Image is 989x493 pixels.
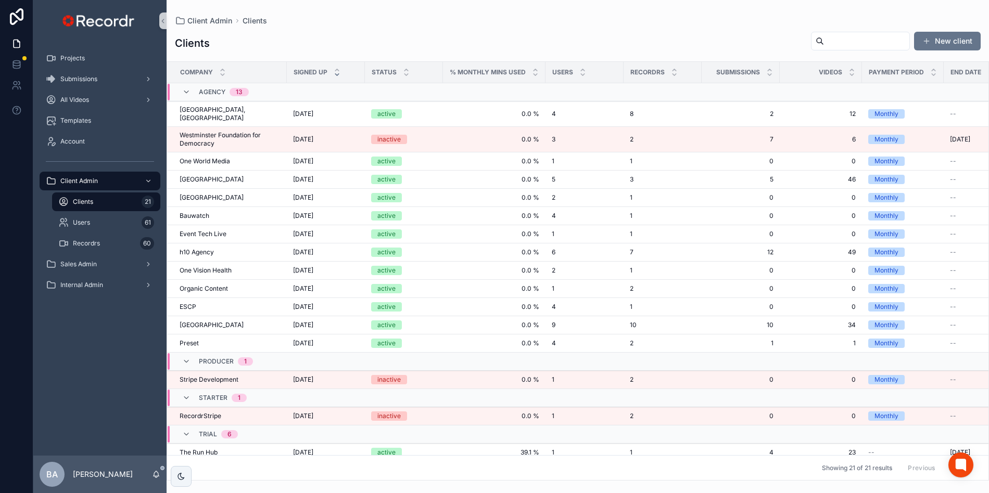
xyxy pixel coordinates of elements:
[180,157,281,165] a: One World Media
[180,266,232,275] span: One Vision Health
[33,42,167,308] div: scrollable content
[371,135,437,144] a: inactive
[874,109,898,119] div: Monthly
[377,135,401,144] div: inactive
[449,175,539,184] a: 0.0 %
[868,193,937,202] a: Monthly
[630,110,633,118] span: 8
[552,303,556,311] span: 4
[377,302,396,312] div: active
[449,110,539,118] span: 0.0 %
[868,157,937,166] a: Monthly
[293,193,313,202] span: [DATE]
[552,193,555,202] span: 2
[180,175,244,184] span: [GEOGRAPHIC_DATA]
[552,157,554,165] span: 1
[552,135,617,144] a: 3
[786,212,856,220] span: 0
[371,248,437,257] a: active
[786,230,856,238] a: 0
[552,248,555,256] span: 6
[786,135,856,144] a: 6
[180,339,199,347] span: Preset
[371,320,437,330] a: active
[377,284,396,293] div: active
[552,266,617,275] a: 2
[449,303,539,311] span: 0.0 %
[293,230,313,238] span: [DATE]
[630,303,695,311] a: 1
[293,284,359,293] a: [DATE]
[630,266,695,275] a: 1
[552,284,617,293] a: 1
[630,284,633,293] span: 2
[786,321,856,329] span: 34
[950,248,956,256] span: --
[293,248,359,256] a: [DATE]
[950,157,956,165] span: --
[708,284,774,293] a: 0
[60,96,89,104] span: All Videos
[371,109,437,119] a: active
[868,375,937,384] a: Monthly
[377,339,396,348] div: active
[950,175,956,184] span: --
[630,339,695,347] a: 2
[950,212,956,220] span: --
[293,339,313,347] span: [DATE]
[371,339,437,348] a: active
[371,266,437,275] a: active
[180,248,281,256] a: h10 Agency
[377,193,396,202] div: active
[449,193,539,202] span: 0.0 %
[552,339,617,347] a: 4
[449,248,539,256] span: 0.0 %
[630,212,695,220] a: 1
[73,239,100,248] span: Recordrs
[52,192,160,211] a: Clients21
[180,131,281,148] a: Westminster Foundation for Democracy
[630,321,695,329] a: 10
[868,284,937,293] a: Monthly
[708,157,774,165] span: 0
[40,132,160,151] a: Account
[874,248,898,257] div: Monthly
[552,321,555,329] span: 9
[630,230,695,238] a: 1
[142,216,154,229] div: 61
[552,212,617,220] a: 4
[140,237,154,250] div: 60
[874,175,898,184] div: Monthly
[449,321,539,329] span: 0.0 %
[449,135,539,144] span: 0.0 %
[243,16,267,26] a: Clients
[552,284,554,293] span: 1
[180,106,281,122] a: [GEOGRAPHIC_DATA], [GEOGRAPHIC_DATA]
[950,193,956,202] span: --
[293,193,359,202] a: [DATE]
[630,248,633,256] span: 7
[868,135,937,144] a: Monthly
[786,284,856,293] a: 0
[868,302,937,312] a: Monthly
[786,266,856,275] span: 0
[377,248,396,257] div: active
[630,248,695,256] a: 7
[293,248,313,256] span: [DATE]
[552,230,554,238] span: 1
[180,266,281,275] a: One Vision Health
[630,193,695,202] a: 1
[552,193,617,202] a: 2
[708,212,774,220] a: 0
[786,248,856,256] a: 49
[950,135,970,144] span: [DATE]
[868,320,937,330] a: Monthly
[708,303,774,311] a: 0
[552,321,617,329] a: 9
[180,212,281,220] a: Bauwatch
[950,230,956,238] span: --
[371,229,437,239] a: active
